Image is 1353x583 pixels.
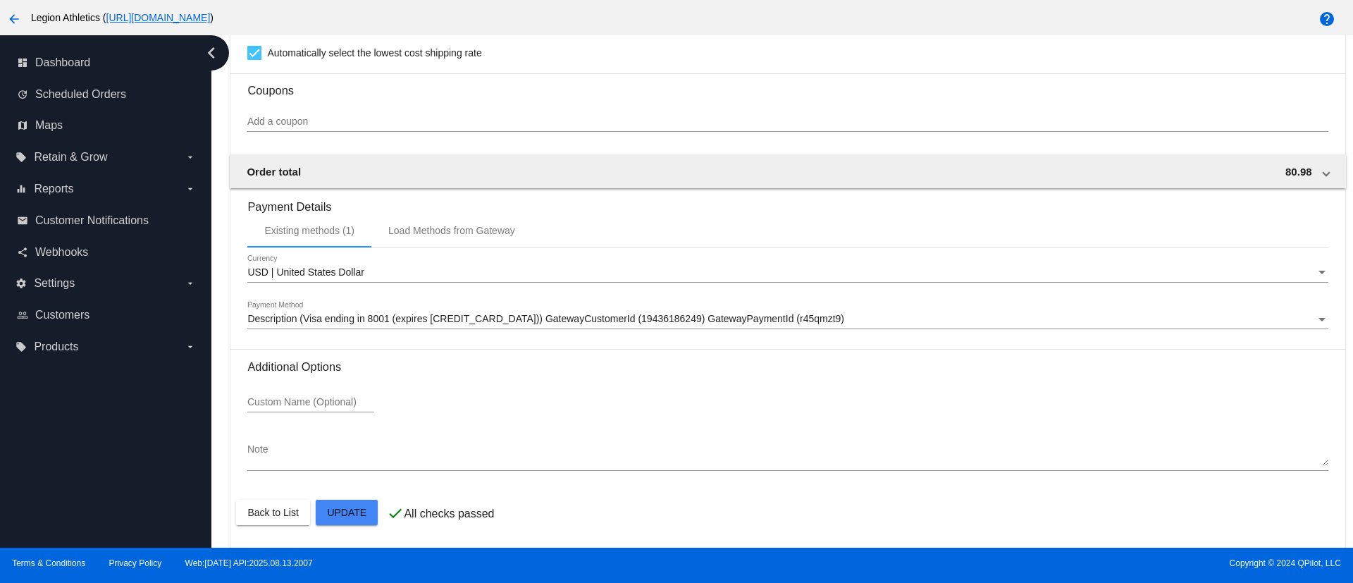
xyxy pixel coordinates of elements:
a: update Scheduled Orders [17,83,196,106]
span: Products [34,340,78,353]
i: chevron_left [200,42,223,64]
span: Back to List [247,507,298,518]
input: Custom Name (Optional) [247,397,374,408]
i: arrow_drop_down [185,341,196,352]
a: Web:[DATE] API:2025.08.13.2007 [185,558,313,568]
button: Back to List [236,500,309,525]
mat-icon: help [1318,11,1335,27]
i: share [17,247,28,258]
i: map [17,120,28,131]
a: email Customer Notifications [17,209,196,232]
h3: Coupons [247,73,1328,97]
div: Existing methods (1) [264,225,354,236]
i: arrow_drop_down [185,278,196,289]
span: Maps [35,119,63,132]
i: arrow_drop_down [185,183,196,195]
span: Reports [34,183,73,195]
i: settings [16,278,27,289]
h3: Payment Details [247,190,1328,214]
mat-icon: check [387,505,404,522]
span: Scheduled Orders [35,88,126,101]
a: [URL][DOMAIN_NAME] [106,12,211,23]
h3: Additional Options [247,360,1328,374]
i: local_offer [16,341,27,352]
a: share Webhooks [17,241,196,264]
span: Description (Visa ending in 8001 (expires [CREDIT_CARD_DATA])) GatewayCustomerId (19436186249) Ga... [247,313,844,324]
a: Terms & Conditions [12,558,85,568]
mat-expansion-panel-header: Order total 80.98 [230,154,1345,188]
a: dashboard Dashboard [17,51,196,74]
button: Update [316,500,378,525]
i: email [17,215,28,226]
mat-icon: arrow_back [6,11,23,27]
span: Dashboard [35,56,90,69]
span: Copyright © 2024 QPilot, LLC [688,558,1341,568]
span: Customers [35,309,89,321]
span: Update [327,507,366,518]
span: 80.98 [1285,166,1312,178]
i: people_outline [17,309,28,321]
span: Order total [247,166,301,178]
input: Add a coupon [247,116,1328,128]
a: map Maps [17,114,196,137]
div: Load Methods from Gateway [388,225,515,236]
a: Privacy Policy [109,558,162,568]
mat-select: Payment Method [247,314,1328,325]
span: Webhooks [35,246,88,259]
mat-select: Currency [247,267,1328,278]
span: Retain & Grow [34,151,107,164]
i: equalizer [16,183,27,195]
i: update [17,89,28,100]
span: Automatically select the lowest cost shipping rate [267,44,481,61]
span: Legion Athletics ( ) [31,12,214,23]
span: Settings [34,277,75,290]
p: All checks passed [404,508,494,520]
span: USD | United States Dollar [247,266,364,278]
span: Customer Notifications [35,214,149,227]
a: people_outline Customers [17,304,196,326]
i: local_offer [16,152,27,163]
i: dashboard [17,57,28,68]
i: arrow_drop_down [185,152,196,163]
